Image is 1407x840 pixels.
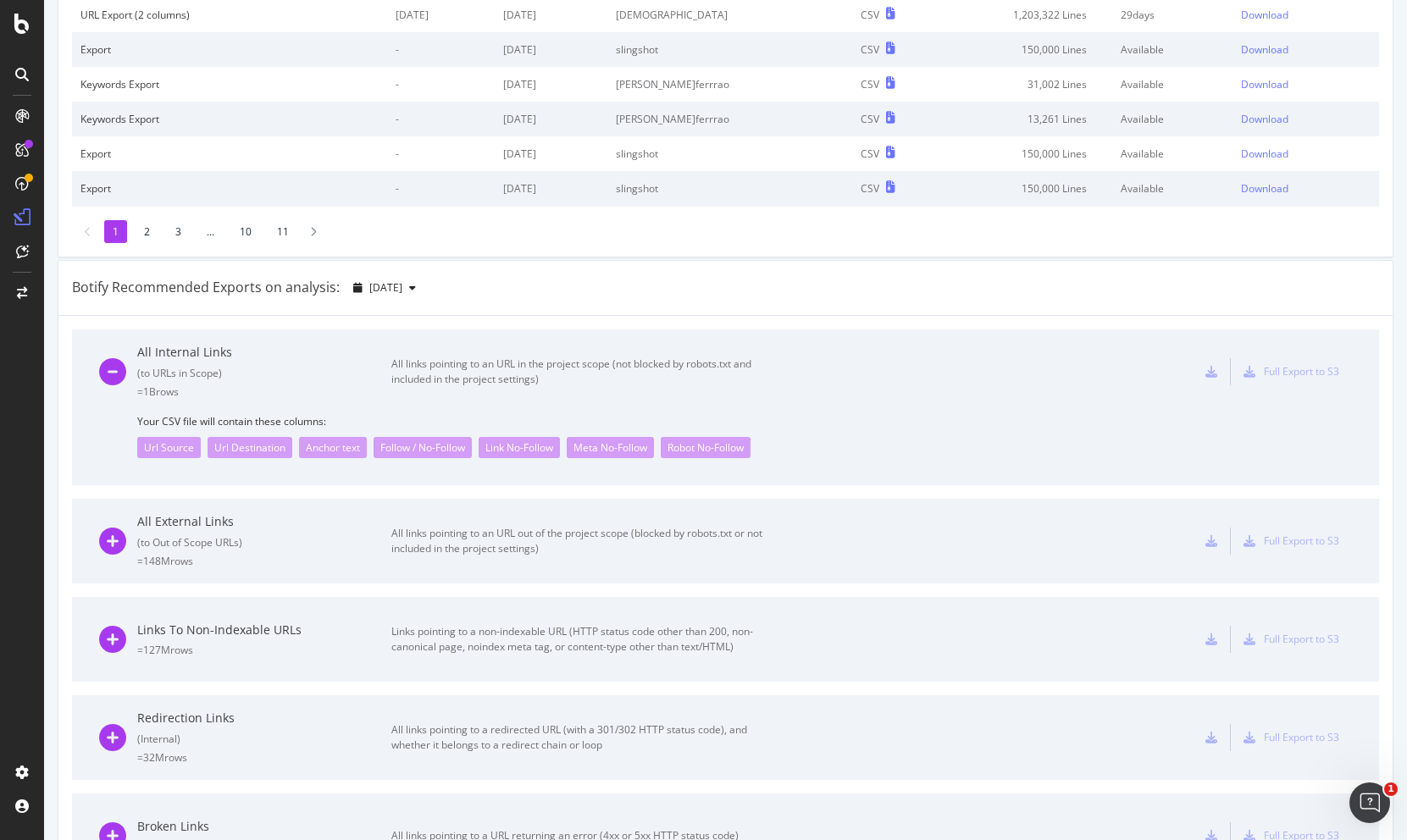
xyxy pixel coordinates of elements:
[80,146,379,161] div: Export
[1121,146,1224,161] div: Available
[391,624,773,655] div: Links pointing to a non-indexable URL (HTTP status code other than 200, non-canonical page, noind...
[1241,77,1288,91] div: Download
[391,722,773,753] div: All links pointing to a redirected URL (with a 301/302 HTTP status code), and whether it belongs ...
[137,750,391,765] div: = 32M rows
[1241,112,1288,126] div: Download
[346,274,423,301] button: [DATE]
[387,171,495,206] td: -
[495,102,607,136] td: [DATE]
[946,32,1112,67] td: 150,000 Lines
[80,112,379,126] div: Keywords Export
[946,136,1112,171] td: 150,000 Lines
[137,366,391,380] div: ( to URLs in Scope )
[1241,42,1288,57] div: Download
[137,732,391,746] div: ( Internal )
[387,102,495,136] td: -
[861,146,879,161] div: CSV
[1241,77,1371,91] a: Download
[391,526,773,556] div: All links pointing to an URL out of the project scope (blocked by robots.txt or not included in t...
[208,437,292,458] div: Url Destination
[861,8,879,22] div: CSV
[495,171,607,206] td: [DATE]
[1205,633,1217,645] div: csv-export
[946,67,1112,102] td: 31,002 Lines
[479,437,560,458] div: Link No-Follow
[137,710,391,727] div: Redirection Links
[137,554,391,568] div: = 148M rows
[567,437,654,458] div: Meta No-Follow
[374,437,472,458] div: Follow / No-Follow
[946,171,1112,206] td: 150,000 Lines
[1241,146,1288,161] div: Download
[607,32,852,67] td: slingshot
[80,42,379,57] div: Export
[369,280,402,295] span: 2025 Sep. 29th
[299,437,367,458] div: Anchor text
[1241,112,1371,126] a: Download
[861,181,879,196] div: CSV
[1121,181,1224,196] div: Available
[136,220,158,243] li: 2
[80,8,379,22] div: URL Export (2 columns)
[607,171,852,206] td: slingshot
[269,220,297,243] li: 11
[137,535,391,550] div: ( to Out of Scope URLs )
[167,220,190,243] li: 3
[861,112,879,126] div: CSV
[1244,633,1255,645] div: s3-export
[1244,535,1255,547] div: s3-export
[946,102,1112,136] td: 13,261 Lines
[1244,732,1255,743] div: s3-export
[72,278,340,297] div: Botify Recommended Exports on analysis:
[1205,732,1217,743] div: csv-export
[495,32,607,67] td: [DATE]
[387,67,495,102] td: -
[1264,730,1339,744] div: Full Export to S3
[1349,782,1390,823] iframe: Intercom live chat
[1121,112,1224,126] div: Available
[607,67,852,102] td: [PERSON_NAME]ferrrao
[80,181,379,196] div: Export
[1205,366,1217,378] div: csv-export
[137,437,201,458] div: Url Source
[607,136,852,171] td: slingshot
[1241,146,1371,161] a: Download
[198,220,223,243] li: ...
[1384,782,1398,796] span: 1
[1205,535,1217,547] div: csv-export
[1264,533,1339,548] div: Full Export to S3
[661,437,751,458] div: Robot No-Follow
[861,77,879,91] div: CSV
[80,77,379,91] div: Keywords Export
[1264,364,1339,379] div: Full Export to S3
[231,220,260,243] li: 10
[137,414,1352,428] span: Your CSV file will contain these columns:
[861,42,879,57] div: CSV
[1241,42,1371,57] a: Download
[137,643,391,657] div: = 127M rows
[1121,77,1224,91] div: Available
[137,622,391,638] div: Links To Non-Indexable URLs
[495,136,607,171] td: [DATE]
[1241,8,1288,22] div: Download
[1241,181,1288,196] div: Download
[104,220,127,243] li: 1
[137,818,391,835] div: Broken Links
[1121,42,1224,57] div: Available
[387,32,495,67] td: -
[1244,366,1255,378] div: s3-export
[387,136,495,171] td: -
[495,67,607,102] td: [DATE]
[1264,632,1339,646] div: Full Export to S3
[391,356,773,387] div: All links pointing to an URL in the project scope (not blocked by robots.txt and included in the ...
[1241,8,1371,22] a: Download
[137,384,391,399] div: = 1B rows
[1241,181,1371,196] a: Download
[137,344,391,361] div: All Internal Links
[137,513,391,530] div: All External Links
[607,102,852,136] td: [PERSON_NAME]ferrrao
